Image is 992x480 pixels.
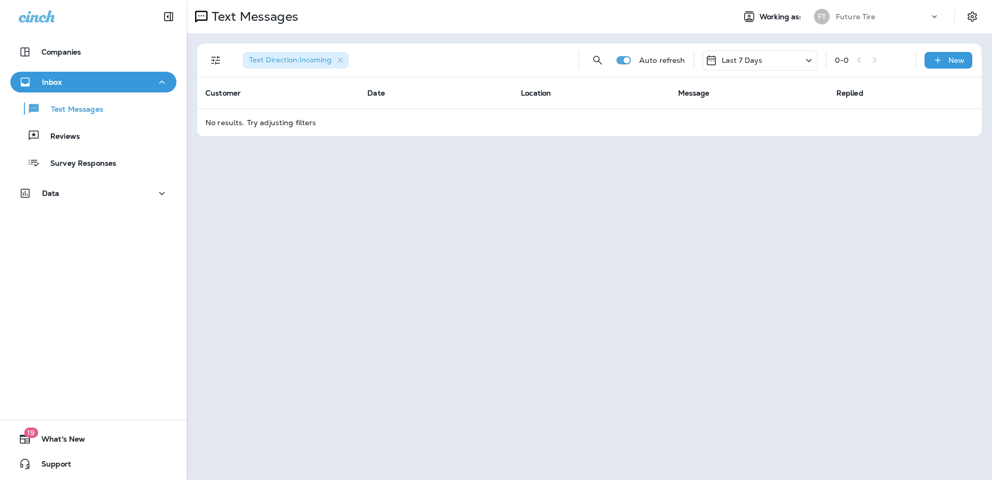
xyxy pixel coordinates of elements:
p: New [948,56,965,64]
button: Settings [963,7,982,26]
span: Support [31,460,71,472]
p: Survey Responses [40,159,116,169]
button: Search Messages [587,50,608,71]
p: Reviews [40,132,80,142]
button: Text Messages [10,98,176,119]
button: Collapse Sidebar [154,6,183,27]
span: What's New [31,435,85,447]
span: Working as: [760,12,804,21]
p: Auto refresh [639,56,685,64]
p: Data [42,189,60,197]
p: Future Tire [836,12,876,21]
span: 19 [24,428,38,438]
span: Location [521,88,551,98]
span: Date [367,88,385,98]
button: Companies [10,42,176,62]
p: Text Messages [208,9,298,24]
p: Companies [42,48,81,56]
button: Filters [205,50,226,71]
span: Message [678,88,710,98]
td: No results. Try adjusting filters [197,109,982,136]
button: Reviews [10,125,176,146]
p: Text Messages [40,105,103,115]
p: Inbox [42,78,62,86]
span: Replied [836,88,863,98]
button: Survey Responses [10,152,176,174]
button: Support [10,454,176,474]
span: Text Direction : Incoming [249,55,332,64]
button: 19What's New [10,429,176,449]
button: Inbox [10,72,176,92]
div: 0 - 0 [835,56,849,64]
div: Text Direction:Incoming [243,52,349,69]
button: Data [10,183,176,204]
p: Last 7 Days [722,56,763,64]
div: FT [814,9,830,24]
span: Customer [205,88,241,98]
